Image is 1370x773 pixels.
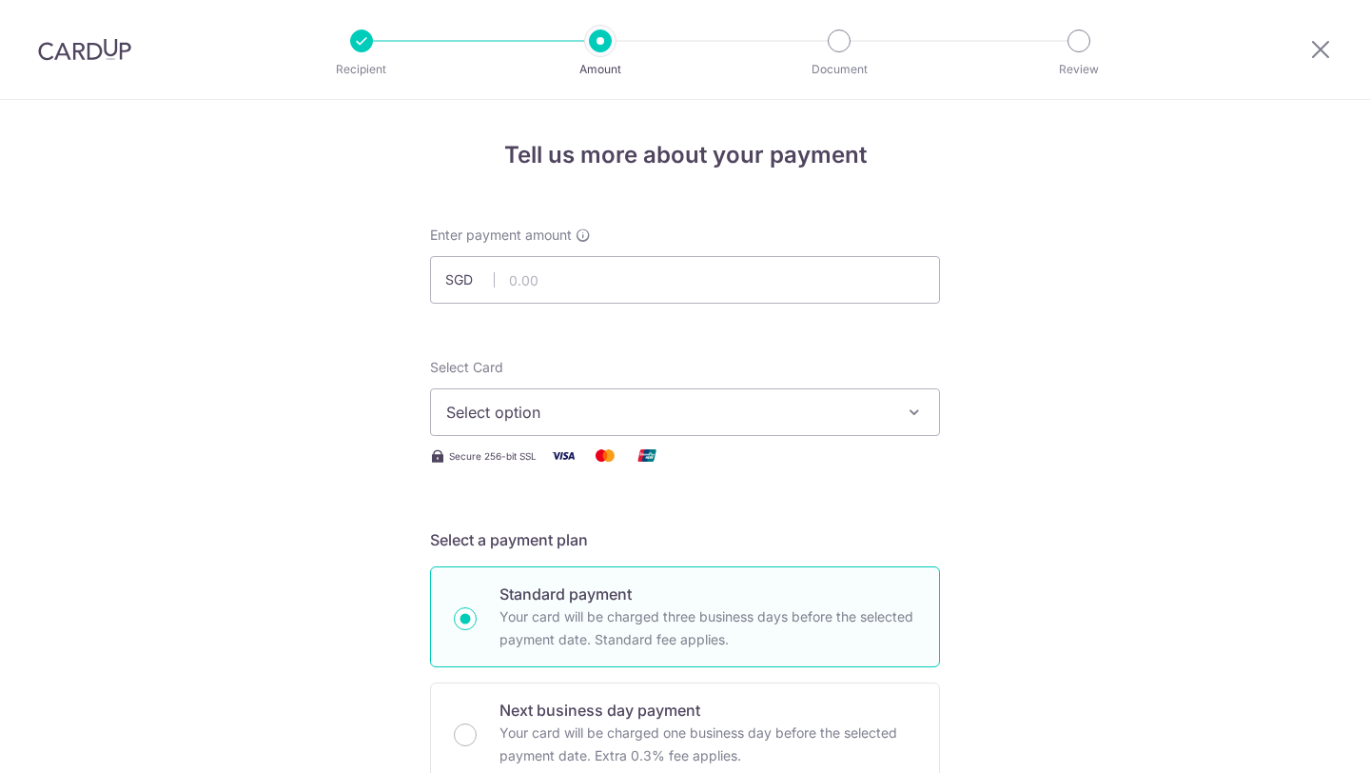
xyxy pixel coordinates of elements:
h4: Tell us more about your payment [430,138,940,172]
img: Mastercard [586,444,624,467]
span: Select option [446,401,890,424]
p: Your card will be charged three business days before the selected payment date. Standard fee appl... [499,605,916,651]
p: Document [769,60,910,79]
button: Select option [430,388,940,436]
img: Union Pay [628,444,666,467]
img: Visa [544,444,582,467]
img: CardUp [38,38,131,61]
span: translation missing: en.payables.payment_networks.credit_card.summary.labels.select_card [430,359,503,375]
p: Recipient [291,60,432,79]
span: SGD [445,270,495,289]
h5: Select a payment plan [430,528,940,551]
input: 0.00 [430,256,940,304]
p: Amount [530,60,671,79]
iframe: Opens a widget where you can find more information [1247,716,1351,763]
p: Next business day payment [499,699,916,722]
span: Enter payment amount [430,226,572,245]
p: Review [1008,60,1149,79]
span: Secure 256-bit SSL [449,448,537,464]
p: Standard payment [499,583,916,605]
p: Your card will be charged one business day before the selected payment date. Extra 0.3% fee applies. [499,722,916,767]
